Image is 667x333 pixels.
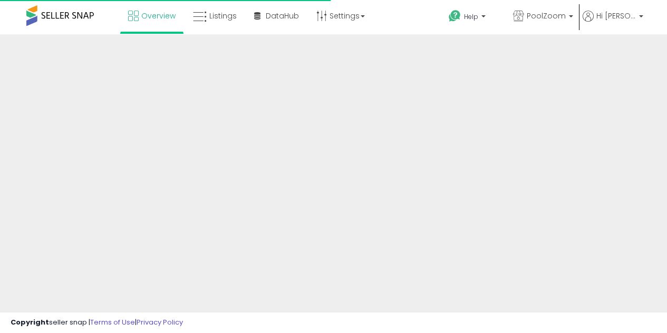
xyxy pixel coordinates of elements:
[11,318,183,328] div: seller snap | |
[137,317,183,327] a: Privacy Policy
[440,2,504,34] a: Help
[141,11,176,21] span: Overview
[11,317,49,327] strong: Copyright
[596,11,636,21] span: Hi [PERSON_NAME]
[209,11,237,21] span: Listings
[448,9,461,23] i: Get Help
[266,11,299,21] span: DataHub
[527,11,566,21] span: PoolZoom
[583,11,643,34] a: Hi [PERSON_NAME]
[464,12,478,21] span: Help
[90,317,135,327] a: Terms of Use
